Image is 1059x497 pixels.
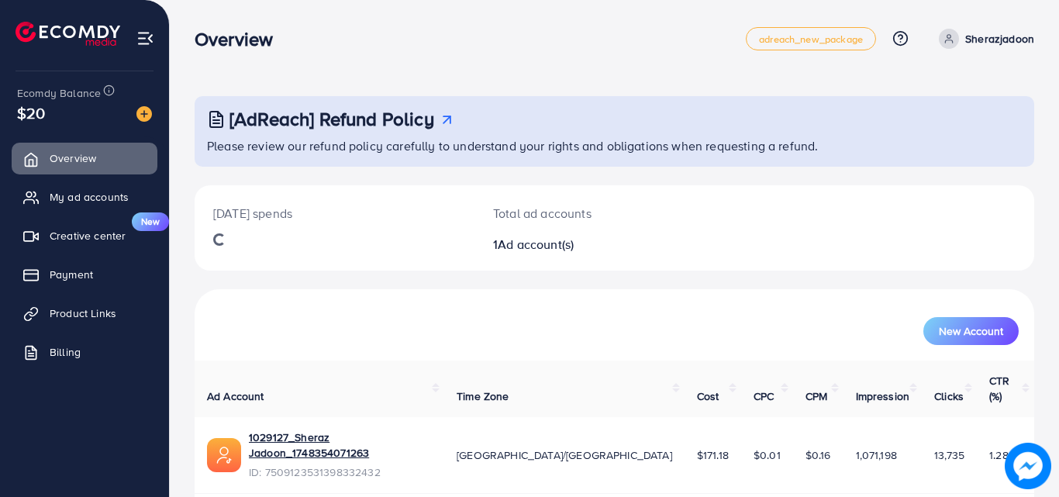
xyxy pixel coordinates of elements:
[933,29,1034,49] a: Sherazjadoon
[934,447,964,463] span: 13,735
[50,228,126,243] span: Creative center
[457,447,672,463] span: [GEOGRAPHIC_DATA]/[GEOGRAPHIC_DATA]
[697,388,719,404] span: Cost
[746,27,876,50] a: adreach_new_package
[923,317,1019,345] button: New Account
[934,388,964,404] span: Clicks
[50,305,116,321] span: Product Links
[989,373,1009,404] span: CTR (%)
[697,447,729,463] span: $171.18
[856,447,897,463] span: 1,071,198
[754,388,774,404] span: CPC
[132,212,169,231] span: New
[754,447,781,463] span: $0.01
[213,204,456,223] p: [DATE] spends
[50,344,81,360] span: Billing
[989,447,1009,463] span: 1.28
[965,29,1034,48] p: Sherazjadoon
[136,106,152,122] img: image
[207,136,1025,155] p: Please review our refund policy carefully to understand your rights and obligations when requesti...
[50,267,93,282] span: Payment
[136,29,154,47] img: menu
[457,388,509,404] span: Time Zone
[12,298,157,329] a: Product Links
[498,236,574,253] span: Ad account(s)
[207,438,241,472] img: ic-ads-acc.e4c84228.svg
[195,28,285,50] h3: Overview
[493,204,666,223] p: Total ad accounts
[856,388,910,404] span: Impression
[493,237,666,252] h2: 1
[17,85,101,101] span: Ecomdy Balance
[12,181,157,212] a: My ad accounts
[249,430,432,461] a: 1029127_Sheraz Jadoon_1748354071263
[249,464,432,480] span: ID: 7509123531398332432
[50,189,129,205] span: My ad accounts
[12,143,157,174] a: Overview
[12,337,157,368] a: Billing
[229,108,434,130] h3: [AdReach] Refund Policy
[805,388,827,404] span: CPM
[12,259,157,290] a: Payment
[805,447,831,463] span: $0.16
[50,150,96,166] span: Overview
[759,34,863,44] span: adreach_new_package
[16,22,120,46] img: logo
[17,102,45,124] span: $20
[12,220,157,251] a: Creative centerNew
[1005,443,1051,489] img: image
[207,388,264,404] span: Ad Account
[939,326,1003,337] span: New Account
